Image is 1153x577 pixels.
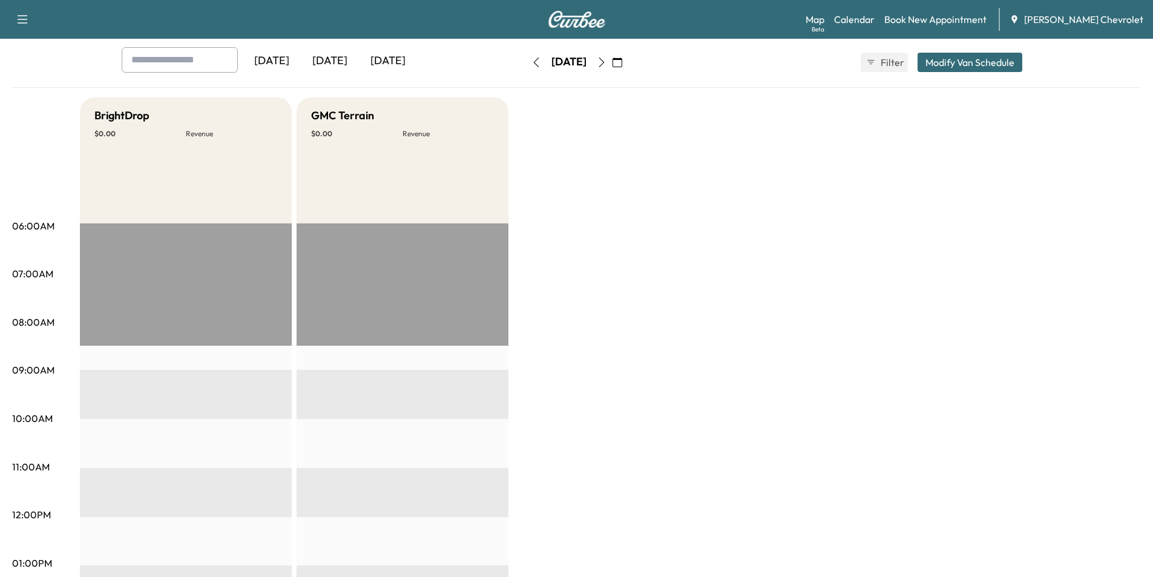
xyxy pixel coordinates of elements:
div: Beta [812,25,824,34]
p: 07:00AM [12,266,53,281]
button: Modify Van Schedule [918,53,1022,72]
h5: GMC Terrain [311,107,374,124]
div: [DATE] [359,47,417,75]
a: Book New Appointment [884,12,987,27]
h5: BrightDrop [94,107,149,124]
span: Filter [881,55,902,70]
p: 12:00PM [12,507,51,522]
p: Revenue [402,129,494,139]
div: [DATE] [243,47,301,75]
p: 09:00AM [12,363,54,377]
div: [DATE] [301,47,359,75]
p: 08:00AM [12,315,54,329]
div: [DATE] [551,54,586,70]
p: 06:00AM [12,219,54,233]
img: Curbee Logo [548,11,606,28]
p: 01:00PM [12,556,52,570]
p: $ 0.00 [311,129,402,139]
p: 11:00AM [12,460,50,474]
p: Revenue [186,129,277,139]
p: $ 0.00 [94,129,186,139]
p: 10:00AM [12,411,53,426]
span: [PERSON_NAME] Chevrolet [1024,12,1143,27]
a: MapBeta [806,12,824,27]
button: Filter [861,53,908,72]
a: Calendar [834,12,875,27]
